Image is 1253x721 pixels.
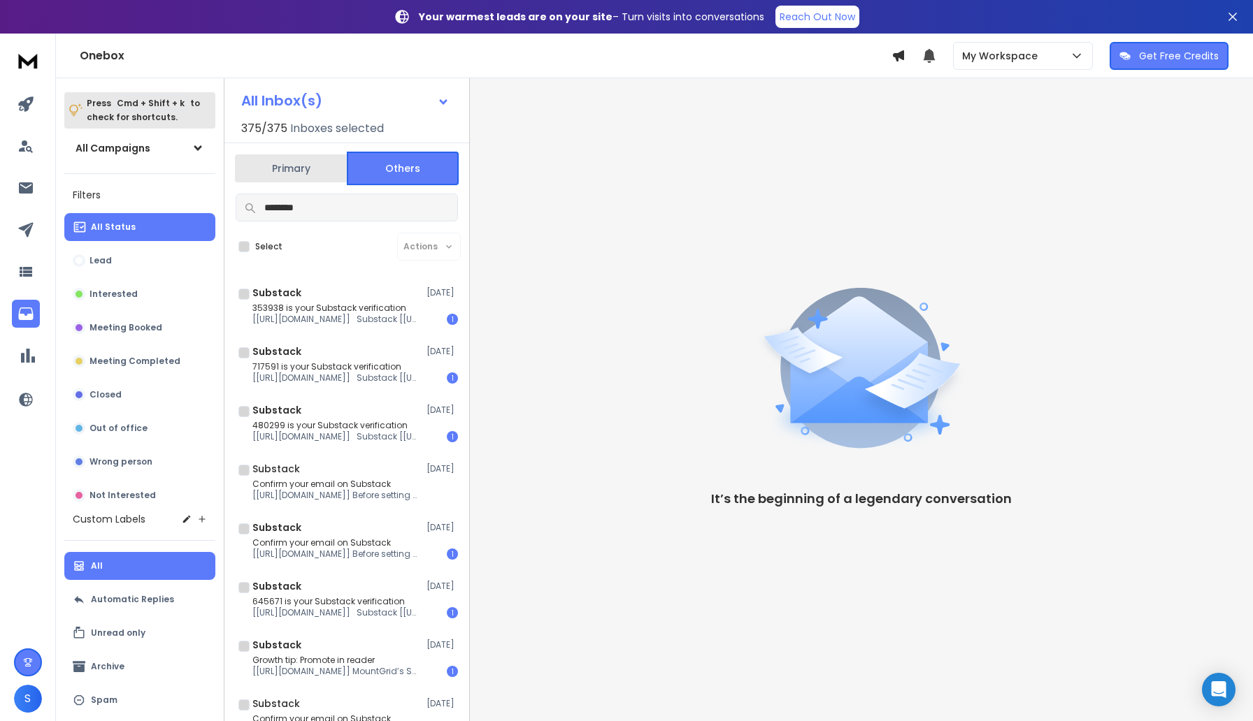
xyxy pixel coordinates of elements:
[252,479,420,490] p: Confirm your email on Substack
[91,594,174,605] p: Automatic Replies
[347,152,459,185] button: Others
[14,685,42,713] button: S
[252,537,420,548] p: Confirm your email on Substack
[14,48,42,73] img: logo
[64,414,215,442] button: Out of office
[89,423,148,434] p: Out of office
[427,463,458,474] p: [DATE]
[64,381,215,409] button: Closed
[252,361,420,372] p: 717591 is your Substack verification
[89,490,156,501] p: Not Interested
[419,10,613,24] strong: Your warmest leads are on your site
[64,686,215,714] button: Spam
[64,134,215,162] button: All Campaigns
[775,6,859,28] a: Reach Out Now
[252,431,420,442] p: [[URL][DOMAIN_NAME]] Substack [[URL][DOMAIN_NAME]!,w_80,h_80,c_fill,f_auto,q_auto:good,fl_progres...
[252,372,420,384] p: [[URL][DOMAIN_NAME]] Substack [[URL][DOMAIN_NAME]!,w_80,h_80,c_fill,f_auto,q_auto:good,fl_progres...
[1202,673,1236,706] div: Open Intercom Messenger
[290,120,384,137] h3: Inboxes selected
[427,405,458,416] p: [DATE]
[252,655,420,666] p: Growth tip: Promote in reader
[64,481,215,509] button: Not Interested
[252,420,420,431] p: 480299 is your Substack verification
[427,698,458,709] p: [DATE]
[64,347,215,375] button: Meeting Completed
[89,255,112,266] p: Lead
[447,607,458,618] div: 1
[89,456,152,467] p: Wrong person
[255,241,282,252] label: Select
[73,512,145,526] h3: Custom Labels
[252,286,301,300] h1: Substack
[64,585,215,613] button: Automatic Replies
[427,522,458,533] p: [DATE]
[252,579,301,593] h1: Substack
[241,94,322,108] h1: All Inbox(s)
[447,431,458,442] div: 1
[252,490,420,501] p: [[URL][DOMAIN_NAME]] Before setting up your publication,
[447,372,458,384] div: 1
[89,356,180,367] p: Meeting Completed
[252,403,301,417] h1: Substack
[91,560,103,571] p: All
[419,10,764,24] p: – Turn visits into conversations
[447,314,458,325] div: 1
[427,581,458,592] p: [DATE]
[252,638,301,652] h1: Substack
[230,87,461,115] button: All Inbox(s)
[89,389,122,400] p: Closed
[64,314,215,342] button: Meeting Booked
[962,49,1043,63] p: My Workspace
[252,520,301,534] h1: Substack
[89,322,162,333] p: Meeting Booked
[115,95,187,111] span: Cmd + Shift + k
[64,280,215,308] button: Interested
[64,247,215,275] button: Lead
[252,607,420,618] p: [[URL][DOMAIN_NAME]] Substack [[URL][DOMAIN_NAME]!,w_80,h_80,c_fill,f_auto,q_auto:good,fl_progres...
[252,303,420,314] p: 353938 is your Substack verification
[91,694,117,706] p: Spam
[252,344,301,358] h1: Substack
[76,141,150,155] h1: All Campaigns
[80,48,892,64] h1: Onebox
[252,314,420,325] p: [[URL][DOMAIN_NAME]] Substack [[URL][DOMAIN_NAME]!,w_80,h_80,c_fill,f_auto,q_auto:good,fl_progres...
[447,666,458,677] div: 1
[252,666,420,677] p: [[URL][DOMAIN_NAME]] MountGrid’s Substack [[URL][DOMAIN_NAME]!,w_88,h_88,c_fill,f_auto,q_auto:goo...
[252,462,300,476] h1: Substack
[64,448,215,476] button: Wrong person
[252,596,420,607] p: 645671 is your Substack verification
[447,548,458,560] div: 1
[89,289,138,300] p: Interested
[427,287,458,298] p: [DATE]
[64,213,215,241] button: All Status
[252,697,300,711] h1: Substack
[711,489,1012,509] p: It’s the beginning of a legendary conversation
[780,10,855,24] p: Reach Out Now
[64,619,215,647] button: Unread only
[64,185,215,205] h3: Filters
[64,653,215,680] button: Archive
[235,153,347,184] button: Primary
[241,120,287,137] span: 375 / 375
[427,346,458,357] p: [DATE]
[91,661,124,672] p: Archive
[91,627,145,639] p: Unread only
[87,96,200,124] p: Press to check for shortcuts.
[427,639,458,650] p: [DATE]
[91,221,136,233] p: All Status
[1139,49,1219,63] p: Get Free Credits
[1110,42,1229,70] button: Get Free Credits
[64,552,215,580] button: All
[252,548,420,560] p: [[URL][DOMAIN_NAME]] Before setting up your publication,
